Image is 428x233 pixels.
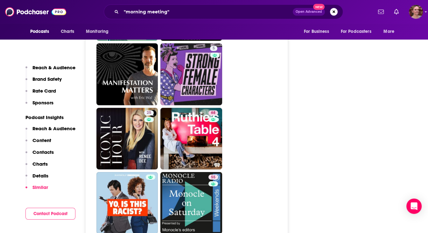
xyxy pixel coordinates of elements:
a: 68 [208,110,218,116]
p: Reach & Audience [32,125,75,132]
button: Sponsors [25,100,53,111]
button: Reach & Audience [25,64,75,76]
input: Search podcasts, credits, & more... [121,7,293,17]
span: Podcasts [30,27,49,36]
button: Charts [25,161,48,173]
a: 25 [96,108,158,170]
button: open menu [337,26,381,38]
button: Rate Card [25,88,56,100]
p: Brand Safety [32,76,62,82]
span: For Podcasters [341,27,371,36]
div: Open Intercom Messenger [406,199,422,214]
button: open menu [26,26,57,38]
button: open menu [81,26,117,38]
div: Search podcasts, credits, & more... [104,4,343,19]
a: 68 [160,108,222,170]
span: New [313,4,325,10]
a: Show notifications dropdown [391,6,401,17]
a: 55 [208,175,218,180]
span: 5 [213,45,215,52]
button: Open AdvancedNew [293,8,325,16]
p: Podcast Insights [25,114,75,120]
button: Reach & Audience [25,125,75,137]
button: Similar [25,184,48,196]
span: Logged in as katharinemidas [409,5,423,19]
span: Charts [61,27,74,36]
button: open menu [379,26,402,38]
p: Rate Card [32,88,56,94]
span: 68 [211,110,215,116]
a: 25 [144,110,154,116]
button: Details [25,173,48,184]
span: 55 [211,174,215,181]
img: Podchaser - Follow, Share and Rate Podcasts [5,6,66,18]
p: Sponsors [32,100,53,106]
p: Similar [32,184,48,190]
span: For Business [304,27,329,36]
button: Content [25,137,51,149]
img: User Profile [409,5,423,19]
p: Contacts [32,149,54,155]
p: Details [32,173,48,179]
span: More [383,27,394,36]
a: 5 [160,43,222,105]
button: Contact Podcast [25,208,75,220]
a: 5 [210,46,217,51]
button: Brand Safety [25,76,62,88]
p: Reach & Audience [32,64,75,71]
a: Show notifications dropdown [375,6,386,17]
p: Charts [32,161,48,167]
button: Contacts [25,149,54,161]
p: Content [32,137,51,143]
span: 25 [147,110,151,116]
a: Charts [57,26,78,38]
button: open menu [299,26,337,38]
span: Open Advanced [296,10,322,13]
span: Monitoring [86,27,109,36]
button: Show profile menu [409,5,423,19]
